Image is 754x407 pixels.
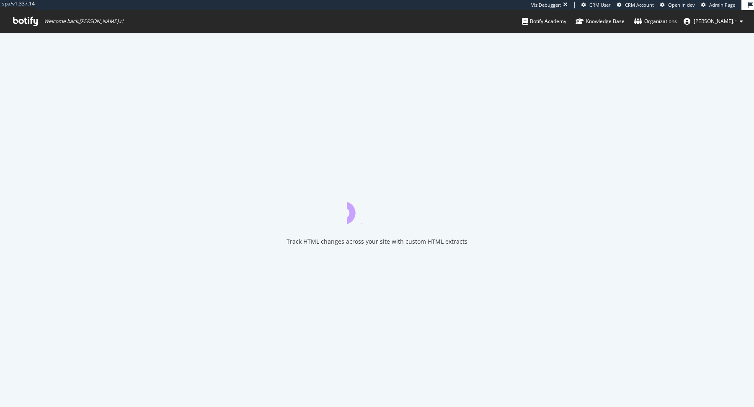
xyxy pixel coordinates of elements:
a: Botify Academy [522,10,566,33]
a: CRM Account [617,2,654,8]
div: animation [347,194,407,224]
div: Botify Academy [522,17,566,26]
a: Admin Page [701,2,735,8]
a: Knowledge Base [576,10,625,33]
span: Open in dev [668,2,695,8]
div: Knowledge Base [576,17,625,26]
span: CRM User [589,2,611,8]
a: Open in dev [660,2,695,8]
span: Admin Page [709,2,735,8]
span: arthur.r [694,18,736,25]
a: Organizations [634,10,677,33]
div: Track HTML changes across your site with custom HTML extracts [287,237,467,246]
span: CRM Account [625,2,654,8]
button: [PERSON_NAME].r [677,15,750,28]
div: Organizations [634,17,677,26]
div: Viz Debugger: [531,2,561,8]
a: CRM User [581,2,611,8]
span: Welcome back, [PERSON_NAME].r ! [44,18,123,25]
